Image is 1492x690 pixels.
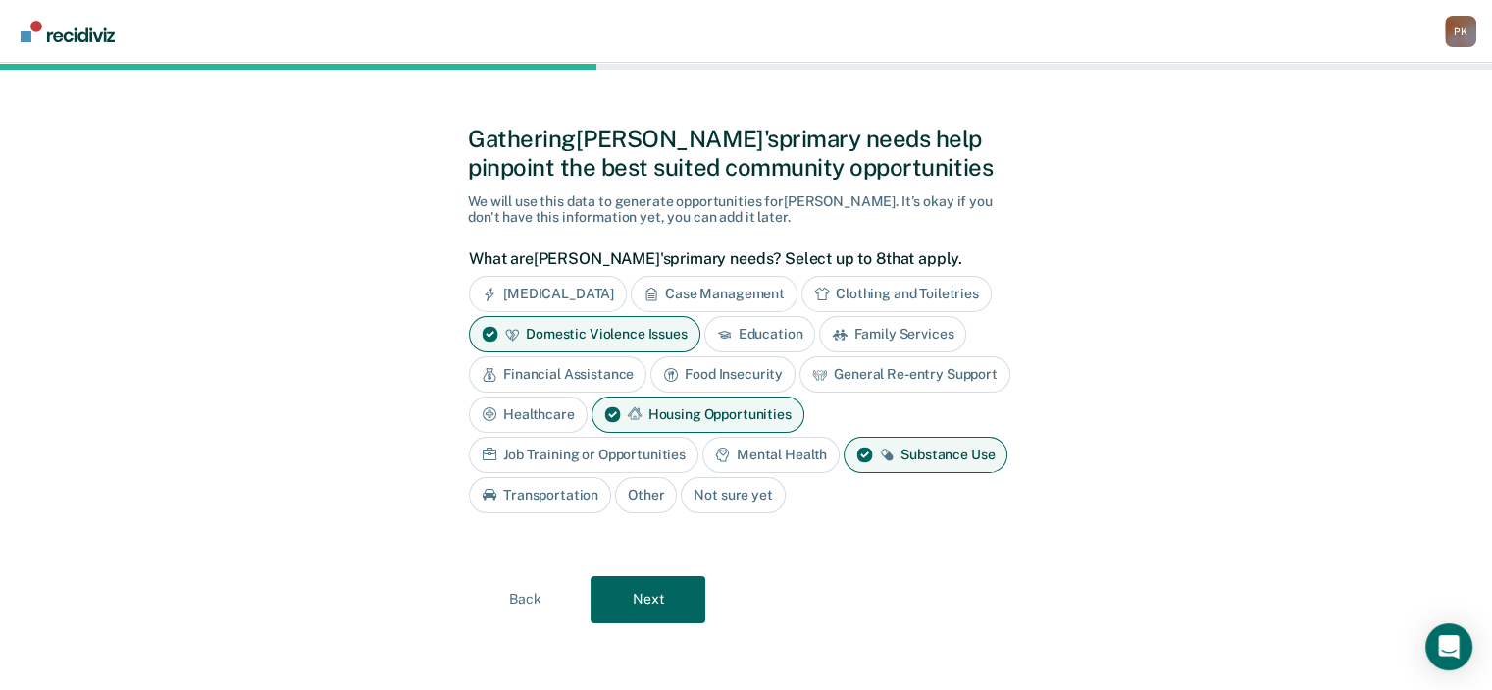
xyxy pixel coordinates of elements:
[469,356,646,393] div: Financial Assistance
[592,397,804,433] div: Housing Opportunities
[469,437,698,473] div: Job Training or Opportunities
[650,356,796,393] div: Food Insecurity
[1425,623,1472,670] div: Open Intercom Messenger
[631,276,797,312] div: Case Management
[468,576,583,623] button: Back
[799,356,1010,393] div: General Re-entry Support
[469,276,627,312] div: [MEDICAL_DATA]
[469,316,700,352] div: Domestic Violence Issues
[819,316,966,352] div: Family Services
[702,437,840,473] div: Mental Health
[469,249,1013,268] label: What are [PERSON_NAME]'s primary needs? Select up to 8 that apply.
[704,316,816,352] div: Education
[21,21,115,42] img: Recidiviz
[801,276,992,312] div: Clothing and Toiletries
[1445,16,1476,47] div: P K
[844,437,1007,473] div: Substance Use
[468,193,1024,227] div: We will use this data to generate opportunities for [PERSON_NAME] . It's okay if you don't have t...
[681,477,785,513] div: Not sure yet
[469,477,611,513] div: Transportation
[1445,16,1476,47] button: Profile dropdown button
[469,397,588,433] div: Healthcare
[591,576,705,623] button: Next
[615,477,677,513] div: Other
[468,125,1024,182] div: Gathering [PERSON_NAME]'s primary needs help pinpoint the best suited community opportunities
